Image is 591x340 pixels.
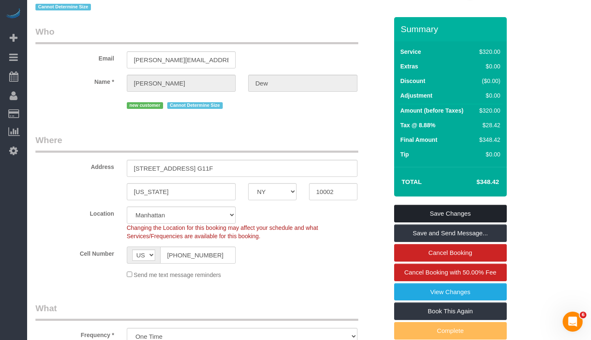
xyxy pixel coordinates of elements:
[476,91,500,100] div: $0.00
[29,247,121,258] label: Cell Number
[476,150,500,159] div: $0.00
[400,48,421,56] label: Service
[401,24,503,34] h3: Summary
[476,77,500,85] div: ($0.00)
[400,150,409,159] label: Tip
[127,183,236,200] input: City
[29,160,121,171] label: Address
[394,264,507,281] a: Cancel Booking with 50.00% Fee
[394,302,507,320] a: Book This Again
[563,312,583,332] iframe: Intercom live chat
[400,121,435,129] label: Tax @ 8.88%
[394,244,507,262] a: Cancel Booking
[29,51,121,63] label: Email
[394,283,507,301] a: View Changes
[580,312,586,318] span: 6
[134,272,221,278] span: Send me text message reminders
[476,106,500,115] div: $320.00
[400,77,425,85] label: Discount
[451,179,499,186] h4: $348.42
[476,121,500,129] div: $28.42
[402,178,422,185] strong: Total
[29,328,121,339] label: Frequency *
[29,75,121,86] label: Name *
[5,8,22,20] img: Automaid Logo
[400,91,433,100] label: Adjustment
[476,62,500,71] div: $0.00
[127,51,236,68] input: Email
[476,48,500,56] div: $320.00
[394,224,507,242] a: Save and Send Message...
[404,269,496,276] span: Cancel Booking with 50.00% Fee
[400,62,418,71] label: Extras
[400,106,463,115] label: Amount (before Taxes)
[248,75,357,92] input: Last Name
[35,134,358,153] legend: Where
[127,224,318,239] span: Changing the Location for this booking may affect your schedule and what Services/Frequencies are...
[35,302,358,321] legend: What
[127,102,163,109] span: new customer
[35,25,358,44] legend: Who
[127,75,236,92] input: First Name
[160,247,236,264] input: Cell Number
[394,205,507,222] a: Save Changes
[29,207,121,218] label: Location
[400,136,438,144] label: Final Amount
[476,136,500,144] div: $348.42
[35,4,91,10] span: Cannot Determine Size
[309,183,357,200] input: Zip Code
[167,102,223,109] span: Cannot Determine Size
